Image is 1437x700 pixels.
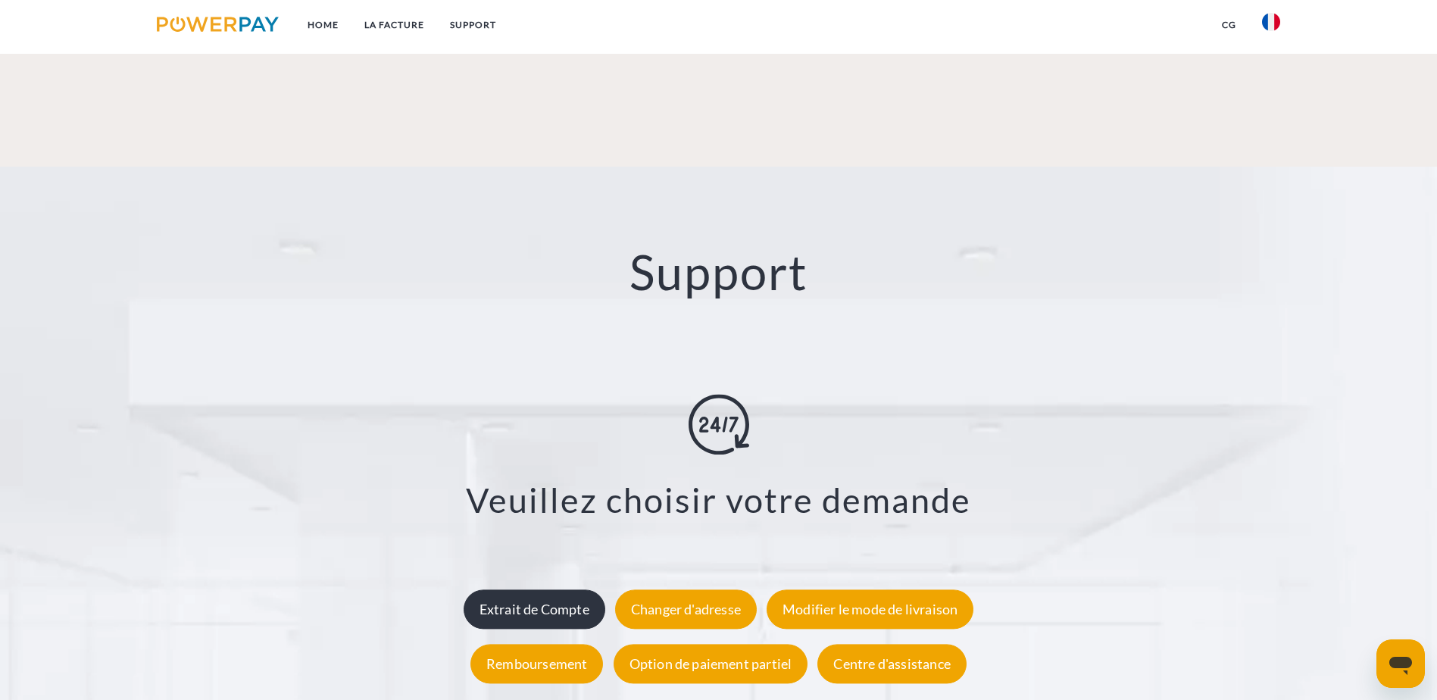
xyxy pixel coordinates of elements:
h2: Support [72,242,1365,302]
img: online-shopping.svg [689,395,749,455]
a: Changer d'adresse [611,601,761,617]
a: Option de paiement partiel [610,655,812,672]
img: logo-powerpay.svg [157,17,279,32]
div: Changer d'adresse [615,589,757,629]
div: Centre d'assistance [817,644,966,683]
div: Modifier le mode de livraison [767,589,973,629]
a: Modifier le mode de livraison [763,601,977,617]
div: Option de paiement partiel [614,644,808,683]
a: Extrait de Compte [460,601,609,617]
div: Remboursement [470,644,603,683]
a: Home [295,11,351,39]
h3: Veuillez choisir votre demande [91,480,1346,522]
a: LA FACTURE [351,11,437,39]
a: Remboursement [467,655,607,672]
a: Support [437,11,509,39]
a: CG [1209,11,1249,39]
a: Centre d'assistance [814,655,970,672]
div: Extrait de Compte [464,589,605,629]
iframe: Bouton de lancement de la fenêtre de messagerie [1376,639,1425,688]
img: fr [1262,13,1280,31]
